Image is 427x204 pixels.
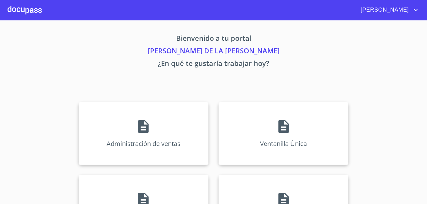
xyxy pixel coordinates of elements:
[356,5,412,15] span: [PERSON_NAME]
[20,58,407,71] p: ¿En qué te gustaría trabajar hoy?
[107,139,180,148] p: Administración de ventas
[20,46,407,58] p: [PERSON_NAME] DE LA [PERSON_NAME]
[20,33,407,46] p: Bienvenido a tu portal
[260,139,307,148] p: Ventanilla Única
[356,5,419,15] button: account of current user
